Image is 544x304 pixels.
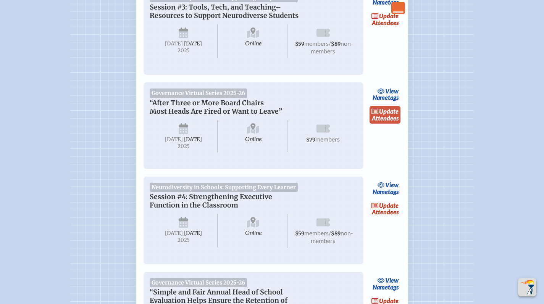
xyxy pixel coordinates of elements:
span: [DATE] [165,230,183,236]
span: Session #3: Tools, Tech, and Teaching–Resources to Support Neurodiverse Students [150,3,299,20]
span: [DATE] [184,230,202,236]
span: view [385,277,399,284]
a: viewNametags [371,275,401,293]
span: [DATE] [165,136,183,143]
span: Session #4: Strengthening Executive Function in the Classroom [150,193,272,209]
span: non-members [311,40,353,55]
span: members [315,135,340,143]
span: $89 [331,230,341,237]
span: Governance Virtual Series 2025-26 [150,278,247,287]
a: viewNametags [371,85,401,103]
img: To the top [520,280,535,295]
a: viewNametags [371,180,401,197]
span: 2025 [156,48,211,53]
span: non-members [311,229,353,244]
span: 2025 [156,237,211,243]
span: 2025 [156,143,211,149]
span: / [329,40,331,47]
a: updateAttendees [370,106,401,124]
span: $79 [306,137,315,143]
span: [DATE] [165,40,183,47]
span: Governance Virtual Series 2025-26 [150,88,247,98]
span: $89 [331,41,341,47]
span: update [379,108,399,115]
span: $59 [295,230,304,237]
span: / [329,229,331,236]
span: update [379,12,399,19]
span: view [385,181,399,188]
span: update [379,202,399,209]
span: Online [219,24,287,58]
span: Online [219,214,287,248]
span: [DATE] [184,40,202,47]
span: [DATE] [184,136,202,143]
span: “After Three or More Board Chairs Most Heads Are Fired or Want to Leave” [150,99,282,116]
button: Scroll Top [518,278,536,296]
span: Online [219,120,287,152]
span: members [304,229,329,236]
span: $59 [295,41,304,47]
a: updateAttendees [370,11,401,28]
span: view [385,87,399,95]
a: updateAttendees [370,200,401,218]
span: members [304,40,329,47]
span: Neurodiversity in Schools: Supporting Every Learner [150,183,298,192]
